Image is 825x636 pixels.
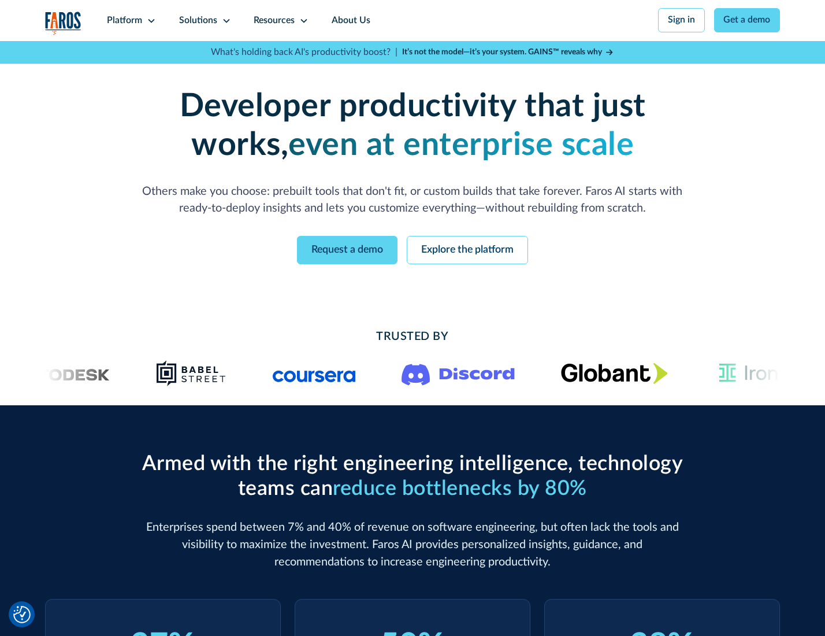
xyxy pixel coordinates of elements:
[211,46,397,60] p: What's holding back AI's productivity boost? |
[560,363,667,384] img: Globant's logo
[137,519,688,571] p: Enterprises spend between 7% and 40% of revenue on software engineering, but often lack the tools...
[137,328,688,346] h2: Trusted By
[272,364,355,383] img: Logo of the online learning platform Coursera.
[402,361,515,386] img: Logo of the communication platform Discord.
[137,183,688,218] p: Others make you choose: prebuilt tools that don't fit, or custom builds that take forever. Faros ...
[107,14,142,28] div: Platform
[333,478,587,499] span: reduce bottlenecks by 80%
[297,236,397,264] a: Request a demo
[658,8,705,32] a: Sign in
[45,12,82,35] img: Logo of the analytics and reporting company Faros.
[180,90,646,161] strong: Developer productivity that just works,
[156,360,226,387] img: Babel Street logo png
[13,606,31,623] img: Revisit consent button
[714,8,781,32] a: Get a demo
[13,606,31,623] button: Cookie Settings
[254,14,295,28] div: Resources
[402,46,615,58] a: It’s not the model—it’s your system. GAINS™ reveals why
[137,452,688,501] h2: Armed with the right engineering intelligence, technology teams can
[288,129,634,161] strong: even at enterprise scale
[402,48,602,56] strong: It’s not the model—it’s your system. GAINS™ reveals why
[179,14,217,28] div: Solutions
[407,236,528,264] a: Explore the platform
[45,12,82,35] a: home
